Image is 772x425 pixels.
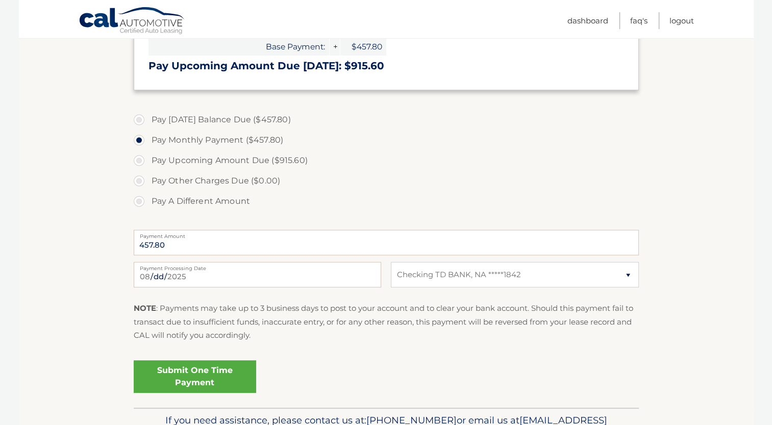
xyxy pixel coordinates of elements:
[134,262,381,270] label: Payment Processing Date
[567,12,608,29] a: Dashboard
[134,130,639,150] label: Pay Monthly Payment ($457.80)
[134,230,639,255] input: Payment Amount
[669,12,694,29] a: Logout
[134,171,639,191] label: Pay Other Charges Due ($0.00)
[148,38,329,56] span: Base Payment:
[330,38,340,56] span: +
[134,302,639,342] p: : Payments may take up to 3 business days to post to your account and to clear your bank account....
[134,303,156,313] strong: NOTE
[134,110,639,130] label: Pay [DATE] Balance Due ($457.80)
[134,230,639,238] label: Payment Amount
[79,7,186,36] a: Cal Automotive
[148,60,624,72] h3: Pay Upcoming Amount Due [DATE]: $915.60
[134,150,639,171] label: Pay Upcoming Amount Due ($915.60)
[630,12,648,29] a: FAQ's
[134,191,639,211] label: Pay A Different Amount
[134,262,381,287] input: Payment Date
[134,360,256,393] a: Submit One Time Payment
[340,38,386,56] span: $457.80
